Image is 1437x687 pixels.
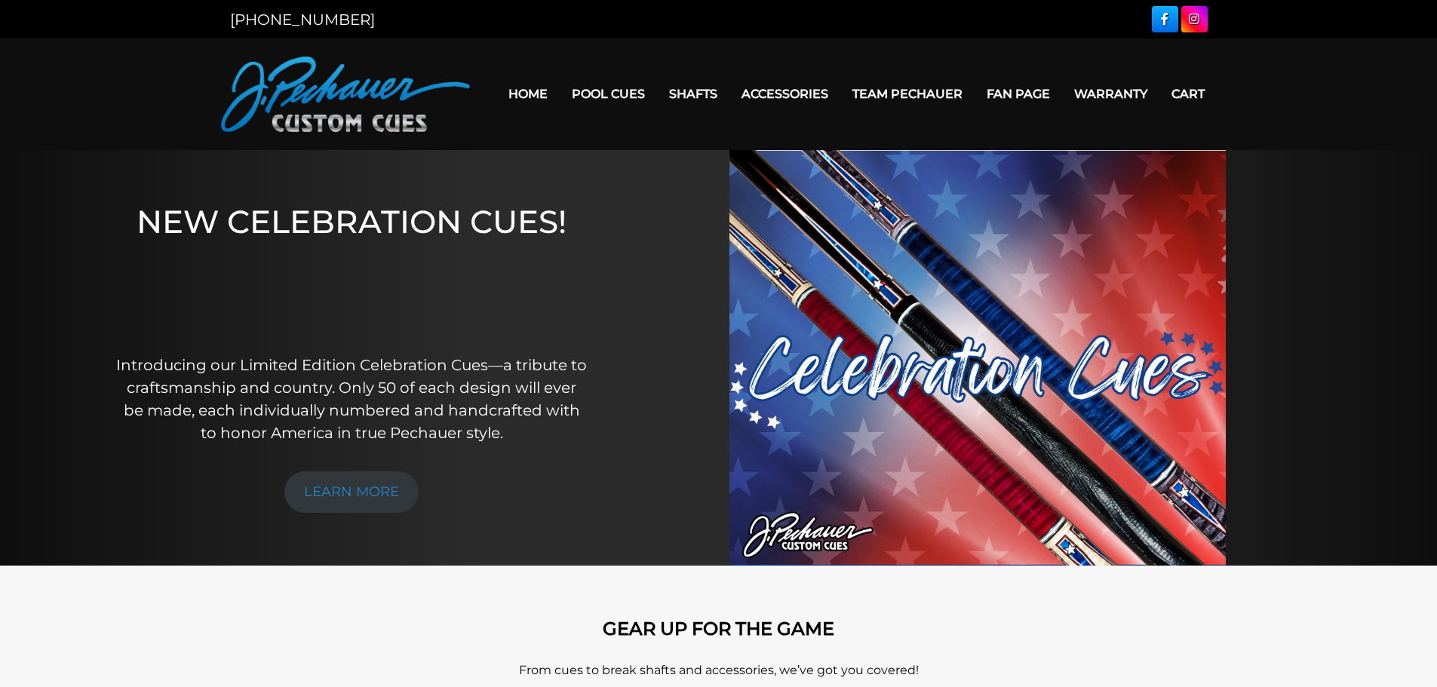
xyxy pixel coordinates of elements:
[284,471,419,513] a: LEARN MORE
[840,75,975,113] a: Team Pechauer
[230,11,375,29] a: [PHONE_NUMBER]
[496,75,560,113] a: Home
[603,618,834,639] strong: GEAR UP FOR THE GAME
[1159,75,1217,113] a: Cart
[560,75,657,113] a: Pool Cues
[975,75,1062,113] a: Fan Page
[289,661,1149,679] p: From cues to break shafts and accessories, we’ve got you covered!
[115,354,588,444] p: Introducing our Limited Edition Celebration Cues—a tribute to craftsmanship and country. Only 50 ...
[1062,75,1159,113] a: Warranty
[115,203,588,333] h1: NEW CELEBRATION CUES!
[221,57,470,132] img: Pechauer Custom Cues
[729,75,840,113] a: Accessories
[657,75,729,113] a: Shafts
